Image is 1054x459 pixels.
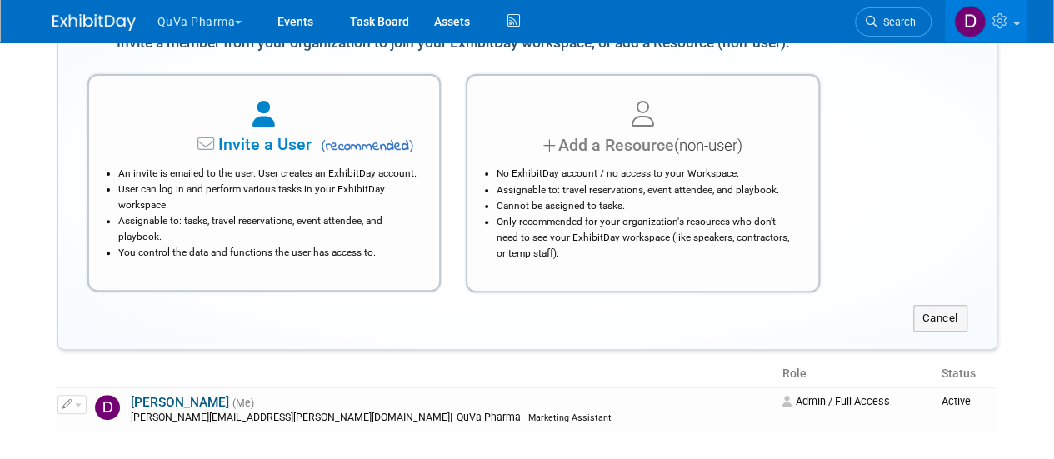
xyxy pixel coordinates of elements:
[782,395,890,407] span: Admin / Full Access
[95,395,120,420] img: Danielle Mitchell
[855,7,932,37] a: Search
[942,395,971,407] span: Active
[232,397,254,409] span: (Me)
[321,137,326,153] span: (
[497,198,797,214] li: Cannot be assigned to tasks.
[497,166,797,182] li: No ExhibitDay account / no access to your Workspace.
[87,25,820,62] div: Invite a member from your organization to join your ExhibitDay workspace, or add a Resource (non-...
[674,137,742,155] span: (non-user)
[316,137,413,157] span: recommended
[450,412,452,423] span: |
[913,305,967,332] button: Cancel
[118,213,419,245] li: Assignable to: tasks, travel reservations, event attendee, and playbook.
[118,182,419,213] li: User can log in and perform various tasks in your ExhibitDay workspace.
[954,6,986,37] img: Danielle Mitchell
[452,412,526,423] span: QuVa Pharma
[497,182,797,198] li: Assignable to: travel reservations, event attendee, and playbook.
[488,133,797,157] div: Add a Resource
[52,14,136,31] img: ExhibitDay
[118,166,419,182] li: An invite is emailed to the user. User creates an ExhibitDay account.
[131,412,772,425] div: [PERSON_NAME][EMAIL_ADDRESS][PERSON_NAME][DOMAIN_NAME]
[131,395,229,410] a: [PERSON_NAME]
[497,214,797,262] li: Only recommended for your organization's resources who don't need to see your ExhibitDay workspac...
[118,245,419,261] li: You control the data and functions the user has access to.
[935,360,997,388] th: Status
[877,16,916,28] span: Search
[114,135,312,154] span: Invite a User
[528,412,612,423] span: Marketing Assistant
[776,360,935,388] th: Role
[409,137,414,153] span: )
